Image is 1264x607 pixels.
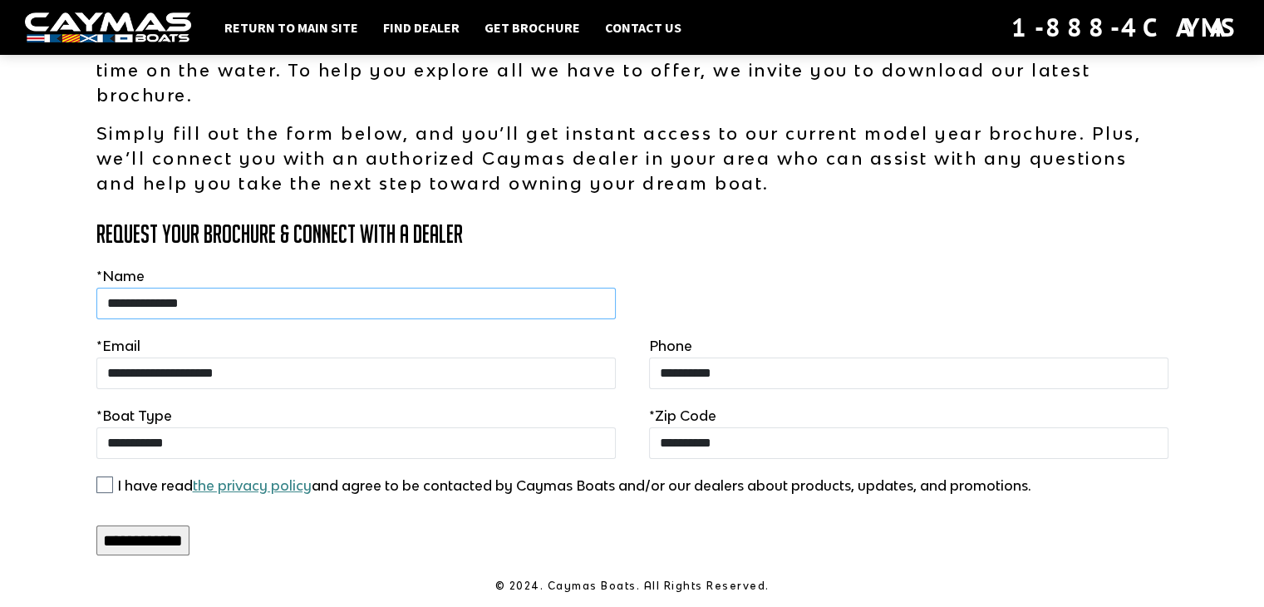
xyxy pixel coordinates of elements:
[96,121,1168,195] p: Simply fill out the form below, and you’ll get instant access to our current model year brochure....
[597,17,690,38] a: Contact Us
[96,220,1168,248] h3: Request Your Brochure & Connect with a Dealer
[96,579,1168,594] p: © 2024. Caymas Boats. All Rights Reserved.
[375,17,468,38] a: Find Dealer
[1011,9,1239,46] div: 1-888-4CAYMAS
[649,406,716,426] label: Zip Code
[25,12,191,43] img: white-logo-c9c8dbefe5ff5ceceb0f0178aa75bf4bb51f6bca0971e226c86eb53dfe498488.png
[193,477,312,494] a: the privacy policy
[649,336,692,356] label: Phone
[476,17,588,38] a: Get Brochure
[96,336,140,356] label: Email
[96,266,145,286] label: Name
[96,406,172,426] label: Boat Type
[216,17,366,38] a: Return to main site
[117,476,1031,496] label: I have read and agree to be contacted by Caymas Boats and/or our dealers about products, updates,...
[96,32,1168,107] p: At Caymas Boats, we craft high-performance fishing and recreational boats designed to elevate you...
